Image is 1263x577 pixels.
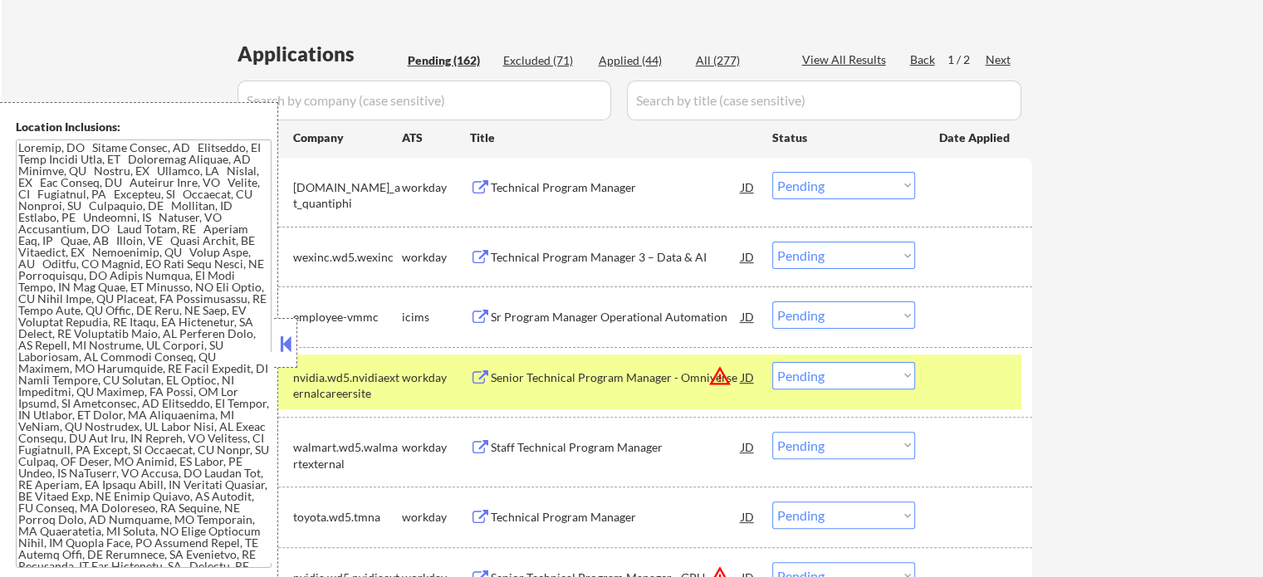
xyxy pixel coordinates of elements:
[402,309,470,325] div: icims
[910,51,937,68] div: Back
[293,509,402,526] div: toyota.wd5.tmna
[740,501,756,531] div: JD
[802,51,891,68] div: View All Results
[986,51,1012,68] div: Next
[402,130,470,146] div: ATS
[293,249,402,266] div: wexinc.wd5.wexinc
[627,81,1021,120] input: Search by title (case sensitive)
[696,52,779,69] div: All (277)
[491,179,742,196] div: Technical Program Manager
[402,179,470,196] div: workday
[947,51,986,68] div: 1 / 2
[237,44,402,64] div: Applications
[16,119,272,135] div: Location Inclusions:
[402,249,470,266] div: workday
[740,301,756,331] div: JD
[740,242,756,271] div: JD
[402,439,470,456] div: workday
[470,130,756,146] div: Title
[740,432,756,462] div: JD
[599,52,682,69] div: Applied (44)
[939,130,1012,146] div: Date Applied
[293,309,402,325] div: employee-vmmc
[708,364,732,388] button: warning_amber
[491,439,742,456] div: Staff Technical Program Manager
[293,369,402,402] div: nvidia.wd5.nvidiaexternalcareersite
[237,81,611,120] input: Search by company (case sensitive)
[740,172,756,202] div: JD
[503,52,586,69] div: Excluded (71)
[402,509,470,526] div: workday
[772,122,915,152] div: Status
[408,52,491,69] div: Pending (162)
[491,309,742,325] div: Sr Program Manager Operational Automation
[402,369,470,386] div: workday
[293,179,402,212] div: [DOMAIN_NAME]_at_quantiphi
[491,249,742,266] div: Technical Program Manager 3 – Data & AI
[740,362,756,392] div: JD
[491,509,742,526] div: Technical Program Manager
[293,439,402,472] div: walmart.wd5.walmartexternal
[293,130,402,146] div: Company
[491,369,742,386] div: Senior Technical Program Manager - Omniverse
